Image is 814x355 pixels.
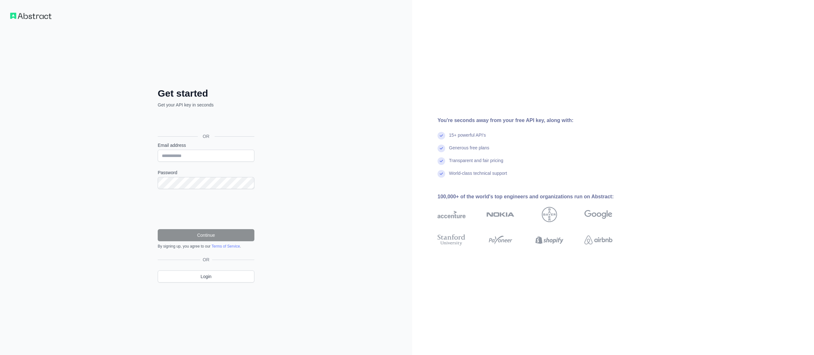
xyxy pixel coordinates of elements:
[535,233,563,247] img: shopify
[438,193,633,201] div: 100,000+ of the world's top engineers and organizations run on Abstract:
[449,170,507,183] div: World-class technical support
[438,157,445,165] img: check mark
[211,244,240,249] a: Terms of Service
[449,157,503,170] div: Transparent and fair pricing
[158,115,253,129] div: Se connecter avec Google. S'ouvre dans un nouvel onglet.
[449,132,486,145] div: 15+ powerful API's
[438,117,633,124] div: You're seconds away from your free API key, along with:
[438,207,466,222] img: accenture
[438,145,445,152] img: check mark
[584,233,612,247] img: airbnb
[158,169,254,176] label: Password
[158,229,254,241] button: Continue
[438,132,445,140] img: check mark
[584,207,612,222] img: google
[158,197,254,222] iframe: reCAPTCHA
[438,233,466,247] img: stanford university
[486,233,514,247] img: payoneer
[158,102,254,108] p: Get your API key in seconds
[438,170,445,178] img: check mark
[542,207,557,222] img: bayer
[158,142,254,148] label: Email address
[158,270,254,283] a: Login
[155,115,256,129] iframe: Bouton "Se connecter avec Google"
[486,207,514,222] img: nokia
[158,88,254,99] h2: Get started
[198,133,215,140] span: OR
[449,145,489,157] div: Generous free plans
[158,244,254,249] div: By signing up, you agree to our .
[10,13,52,19] img: Workflow
[200,256,212,263] span: OR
